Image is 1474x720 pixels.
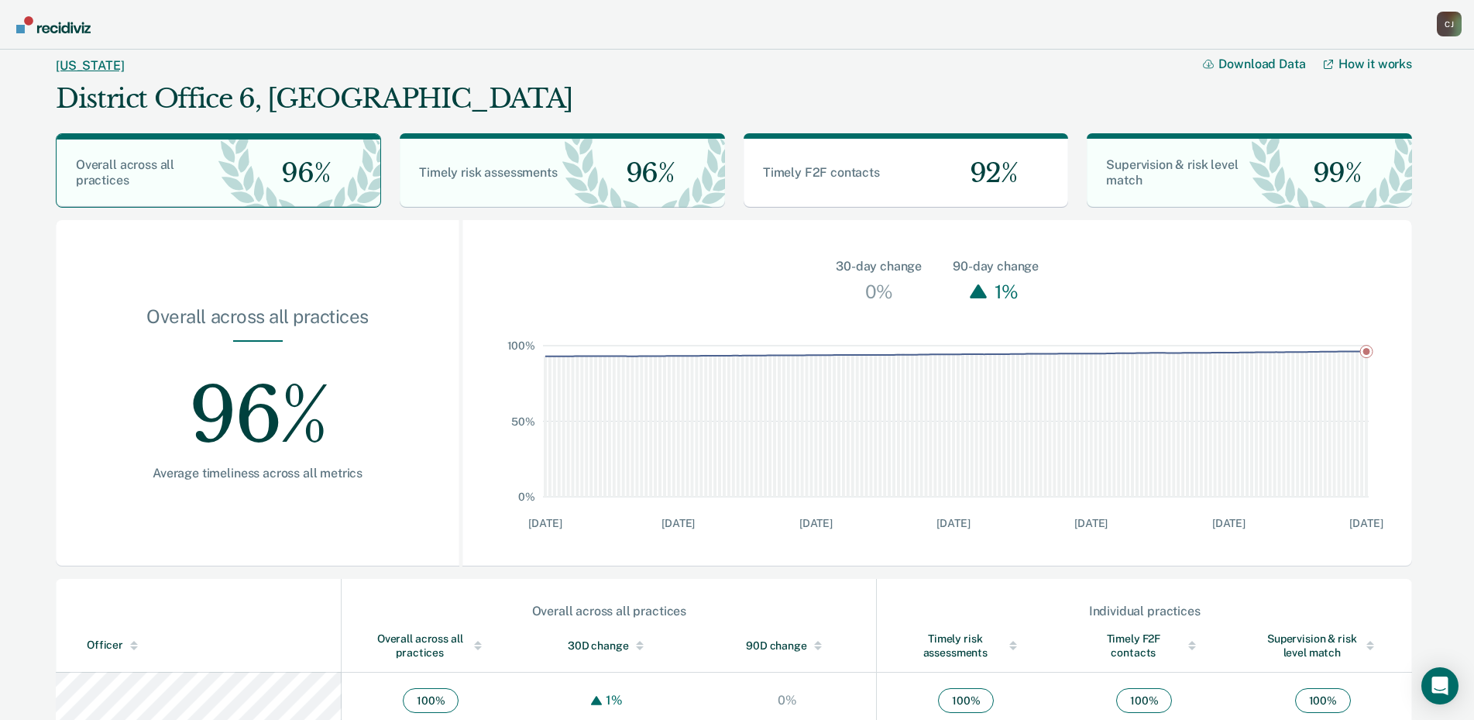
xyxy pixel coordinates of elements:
div: Open Intercom Messenger [1421,667,1459,704]
div: 0% [774,693,801,708]
span: 100 % [1116,688,1172,713]
div: Timely F2F contacts [1086,632,1202,660]
th: Toggle SortBy [698,619,876,673]
div: District Office 6, [GEOGRAPHIC_DATA] [56,83,573,115]
div: Timely risk assessments [908,632,1024,660]
div: C J [1437,12,1462,36]
span: Timely F2F contacts [763,165,880,180]
div: 1% [602,693,627,708]
button: Profile dropdown button [1437,12,1462,36]
a: [US_STATE] [56,58,124,73]
img: Recidiviz [16,16,91,33]
span: 96% [613,157,675,189]
div: 96% [105,342,410,466]
span: Timely risk assessments [419,165,557,180]
div: Overall across all practices [373,632,489,660]
div: 30-day change [836,257,922,276]
div: Overall across all practices [105,305,410,340]
div: 1% [991,276,1022,307]
th: Toggle SortBy [1055,619,1233,673]
div: Individual practices [878,604,1411,618]
text: [DATE] [1350,517,1383,529]
text: [DATE] [937,517,971,529]
span: 92% [957,157,1018,189]
th: Toggle SortBy [56,619,342,673]
span: Supervision & risk level match [1106,157,1238,188]
span: 100 % [403,688,459,713]
div: Officer [87,639,335,652]
div: 90D change [729,639,845,653]
div: Overall across all practices [342,604,875,618]
text: [DATE] [661,517,695,529]
th: Toggle SortBy [1234,619,1412,673]
button: Download Data [1203,57,1324,71]
div: Average timeliness across all metrics [105,466,410,481]
a: How it works [1324,57,1412,71]
div: 30D change [551,639,667,653]
div: 0% [861,276,897,307]
text: [DATE] [1212,517,1246,529]
text: [DATE] [529,517,562,529]
span: 100 % [938,688,994,713]
text: [DATE] [1074,517,1108,529]
span: 96% [269,157,330,189]
th: Toggle SortBy [877,619,1055,673]
div: Supervision & risk level match [1265,632,1381,660]
th: Toggle SortBy [342,619,520,673]
th: Toggle SortBy [520,619,698,673]
text: [DATE] [799,517,833,529]
span: 99% [1300,157,1362,189]
span: Overall across all practices [76,157,174,188]
span: 100 % [1295,688,1351,713]
div: 90-day change [953,257,1039,276]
